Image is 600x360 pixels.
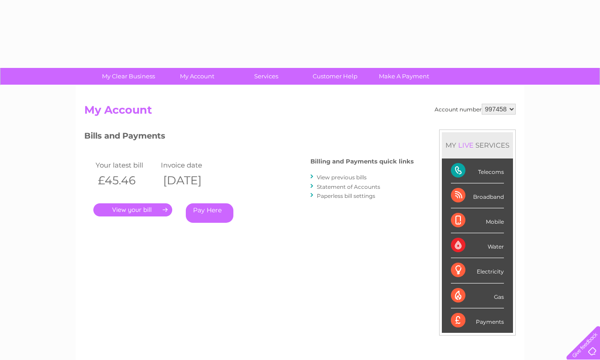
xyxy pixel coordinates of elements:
a: My Clear Business [91,68,166,85]
div: Mobile [451,208,504,233]
a: Make A Payment [367,68,441,85]
a: Pay Here [186,203,233,223]
div: Gas [451,283,504,308]
a: Paperless bill settings [317,192,375,199]
div: Electricity [451,258,504,283]
div: MY SERVICES [442,132,513,158]
div: Telecoms [451,158,504,183]
h2: My Account [84,104,516,121]
h3: Bills and Payments [84,130,414,145]
div: Account number [435,104,516,115]
a: Customer Help [298,68,373,85]
div: Water [451,233,504,258]
div: Broadband [451,183,504,208]
a: Statement of Accounts [317,183,380,190]
td: Your latest bill [93,159,159,171]
h4: Billing and Payments quick links [310,158,414,165]
td: Invoice date [159,159,224,171]
th: [DATE] [159,171,224,190]
div: Payments [451,308,504,333]
th: £45.46 [93,171,159,190]
a: Services [229,68,304,85]
a: . [93,203,172,216]
a: My Account [160,68,235,85]
a: View previous bills [317,174,367,181]
div: LIVE [456,141,475,149]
